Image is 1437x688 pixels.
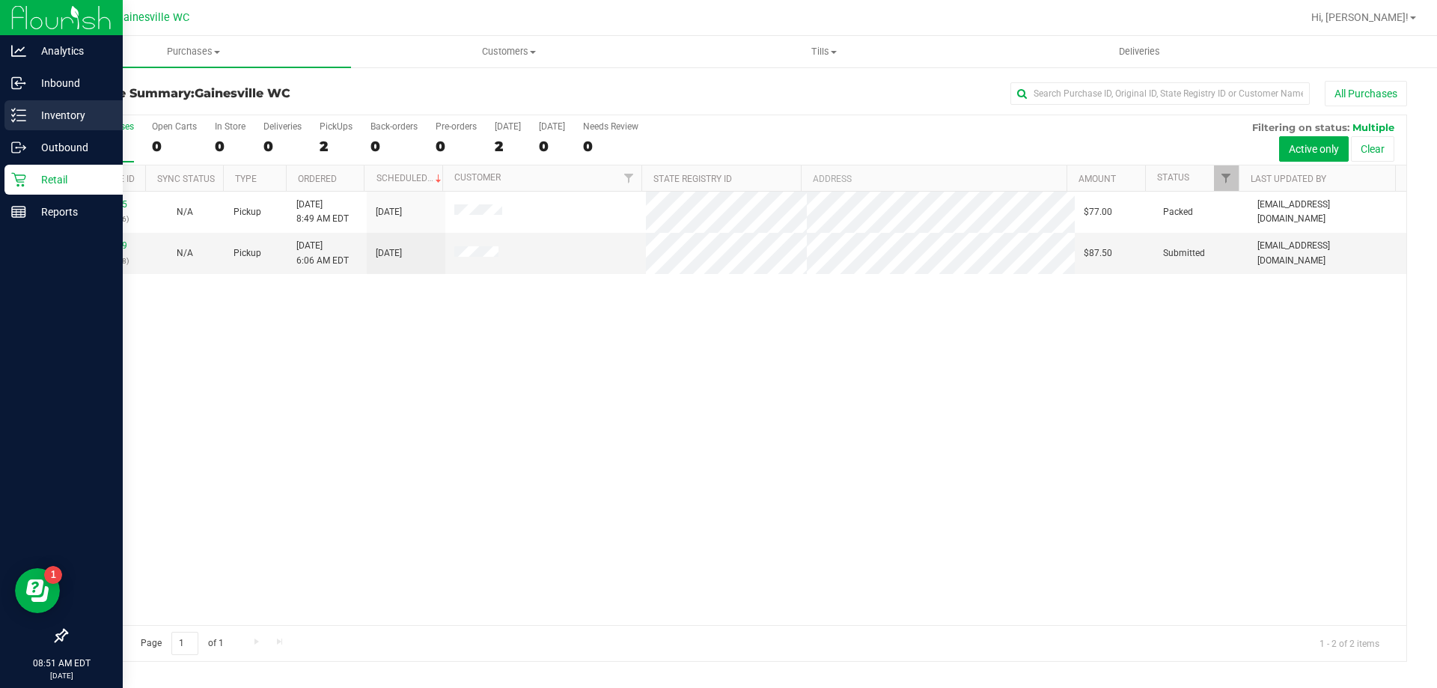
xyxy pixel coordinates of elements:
[1257,239,1397,267] span: [EMAIL_ADDRESS][DOMAIN_NAME]
[666,36,981,67] a: Tills
[26,42,116,60] p: Analytics
[370,121,418,132] div: Back-orders
[1010,82,1310,105] input: Search Purchase ID, Original ID, State Registry ID or Customer Name...
[296,239,349,267] span: [DATE] 6:06 AM EDT
[495,138,521,155] div: 2
[11,140,26,155] inline-svg: Outbound
[11,43,26,58] inline-svg: Analytics
[539,121,565,132] div: [DATE]
[152,121,197,132] div: Open Carts
[376,173,445,183] a: Scheduled
[1251,174,1326,184] a: Last Updated By
[171,632,198,655] input: 1
[1308,632,1391,654] span: 1 - 2 of 2 items
[263,138,302,155] div: 0
[352,45,665,58] span: Customers
[583,138,638,155] div: 0
[583,121,638,132] div: Needs Review
[177,207,193,217] span: Not Applicable
[617,165,641,191] a: Filter
[7,670,116,681] p: [DATE]
[26,203,116,221] p: Reports
[376,246,402,261] span: [DATE]
[1163,246,1205,261] span: Submitted
[195,86,290,100] span: Gainesville WC
[436,121,477,132] div: Pre-orders
[1157,172,1189,183] a: Status
[298,174,337,184] a: Ordered
[1214,165,1239,191] a: Filter
[1352,121,1394,133] span: Multiple
[177,205,193,219] button: N/A
[539,138,565,155] div: 0
[1252,121,1349,133] span: Filtering on status:
[116,11,189,24] span: Gainesville WC
[11,108,26,123] inline-svg: Inventory
[215,121,245,132] div: In Store
[320,121,353,132] div: PickUps
[15,568,60,613] iframe: Resource center
[653,174,732,184] a: State Registry ID
[85,199,127,210] a: 11815965
[66,87,513,100] h3: Purchase Summary:
[263,121,302,132] div: Deliveries
[36,45,351,58] span: Purchases
[215,138,245,155] div: 0
[1099,45,1180,58] span: Deliveries
[26,106,116,124] p: Inventory
[11,172,26,187] inline-svg: Retail
[235,174,257,184] a: Type
[85,240,127,251] a: 11816059
[11,204,26,219] inline-svg: Reports
[370,138,418,155] div: 0
[1257,198,1397,226] span: [EMAIL_ADDRESS][DOMAIN_NAME]
[152,138,197,155] div: 0
[454,172,501,183] a: Customer
[1078,174,1116,184] a: Amount
[234,205,261,219] span: Pickup
[982,36,1297,67] a: Deliveries
[801,165,1067,192] th: Address
[351,36,666,67] a: Customers
[1084,246,1112,261] span: $87.50
[1325,81,1407,106] button: All Purchases
[36,36,351,67] a: Purchases
[1311,11,1409,23] span: Hi, [PERSON_NAME]!
[157,174,215,184] a: Sync Status
[128,632,236,655] span: Page of 1
[177,246,193,261] button: N/A
[296,198,349,226] span: [DATE] 8:49 AM EDT
[376,205,402,219] span: [DATE]
[495,121,521,132] div: [DATE]
[436,138,477,155] div: 0
[177,248,193,258] span: Not Applicable
[234,246,261,261] span: Pickup
[320,138,353,155] div: 2
[26,74,116,92] p: Inbound
[26,171,116,189] p: Retail
[1351,136,1394,162] button: Clear
[1163,205,1193,219] span: Packed
[7,657,116,670] p: 08:51 AM EDT
[26,138,116,156] p: Outbound
[1279,136,1349,162] button: Active only
[667,45,980,58] span: Tills
[1084,205,1112,219] span: $77.00
[11,76,26,91] inline-svg: Inbound
[44,566,62,584] iframe: Resource center unread badge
